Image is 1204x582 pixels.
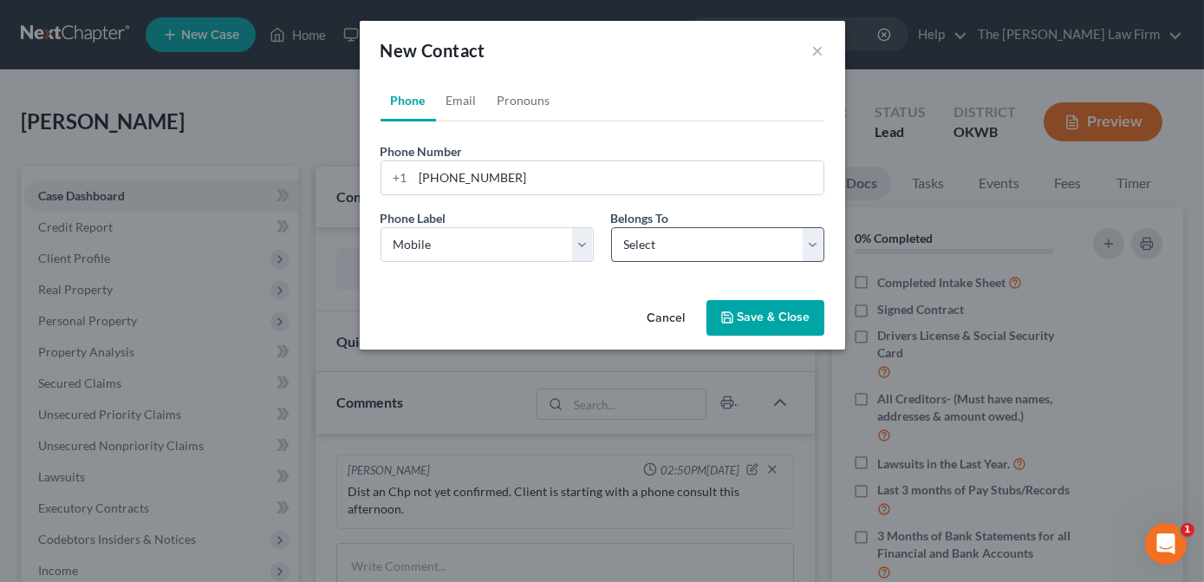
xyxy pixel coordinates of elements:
span: Phone Label [381,211,446,226]
div: +1 [381,161,413,194]
span: New Contact [381,40,485,61]
input: ###-###-#### [413,161,823,194]
a: Pronouns [487,80,561,121]
span: 1 [1181,523,1194,537]
button: Cancel [634,302,700,337]
a: Email [436,80,487,121]
iframe: Intercom live chat [1145,523,1187,565]
button: × [812,40,824,61]
button: Save & Close [706,300,824,337]
span: Phone Number [381,144,463,159]
a: Phone [381,80,436,121]
span: Belongs To [611,211,669,226]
